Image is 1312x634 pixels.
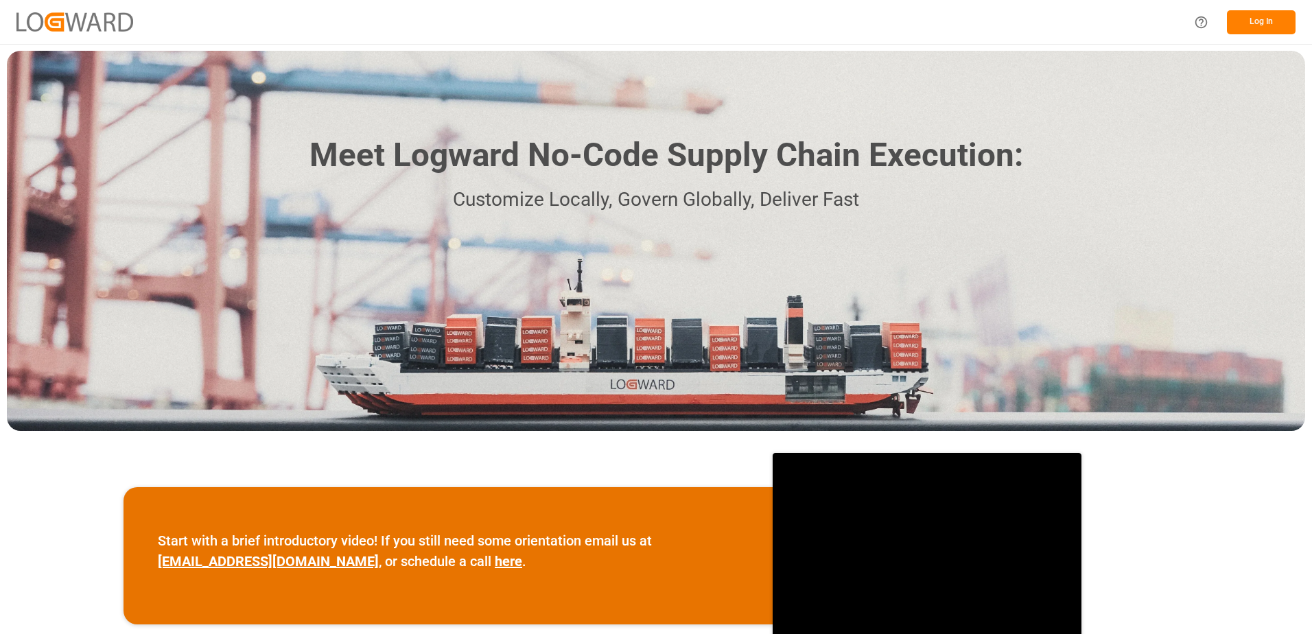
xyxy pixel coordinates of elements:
a: [EMAIL_ADDRESS][DOMAIN_NAME] [158,553,379,570]
h1: Meet Logward No-Code Supply Chain Execution: [309,131,1023,180]
p: Start with a brief introductory video! If you still need some orientation email us at , or schedu... [158,530,738,572]
img: Logward_new_orange.png [16,12,133,31]
button: Log In [1227,10,1296,34]
a: here [495,553,522,570]
p: Customize Locally, Govern Globally, Deliver Fast [289,185,1023,215]
button: Help Center [1186,7,1217,38]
